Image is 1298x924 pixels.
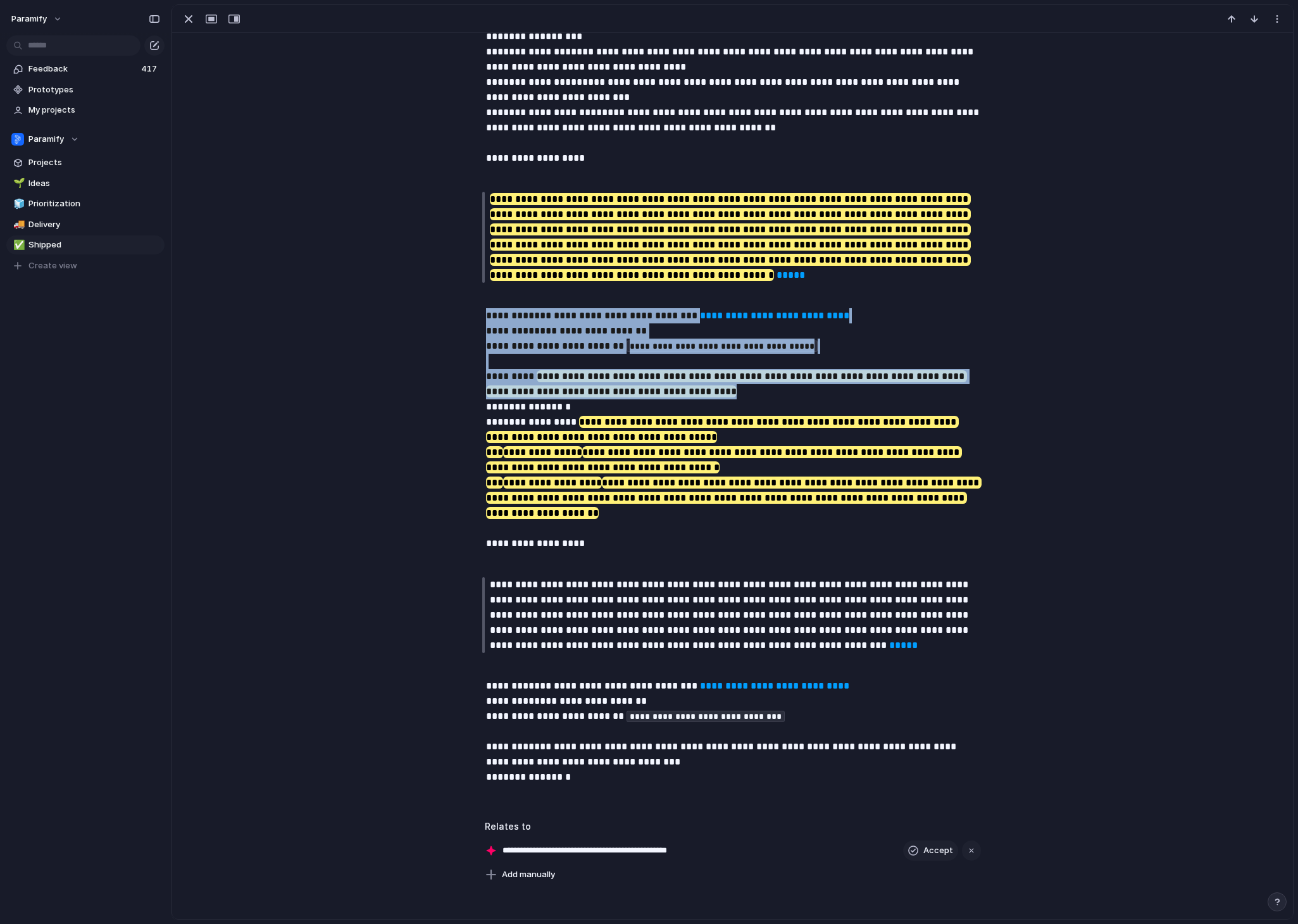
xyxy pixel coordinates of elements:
a: Prototypes [6,80,165,99]
span: Paramify [28,133,64,146]
span: Paramify [11,13,47,25]
span: Prioritization [28,197,160,210]
span: Feedback [28,63,137,75]
span: Projects [28,156,160,169]
button: ✅ [11,239,24,251]
a: 🧊Prioritization [6,194,165,213]
span: Ideas [28,177,160,190]
span: Delivery [28,218,160,231]
h3: Relates to [485,820,981,833]
div: ✅ [13,238,22,253]
button: Create view [6,256,165,275]
a: Projects [6,153,165,172]
button: 🌱 [11,177,24,190]
a: Feedback417 [6,59,165,78]
span: Create view [28,259,77,272]
button: Add manually [480,866,560,883]
button: 🚚 [11,218,24,231]
span: My projects [28,104,160,116]
button: Paramify [6,9,69,29]
a: 🌱Ideas [6,174,165,193]
a: 🚚Delivery [6,215,165,234]
span: Prototypes [28,84,160,96]
div: 🚚 [13,217,22,232]
div: 🌱 [13,176,22,190]
span: Shipped [28,239,160,251]
button: Paramify [6,130,165,149]
span: Accept [923,844,953,857]
a: ✅Shipped [6,235,165,254]
span: Add manually [502,868,555,881]
div: 🧊 [13,197,22,211]
button: 🧊 [11,197,24,210]
span: 417 [141,63,159,75]
a: My projects [6,101,165,120]
button: Accept [903,840,958,861]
